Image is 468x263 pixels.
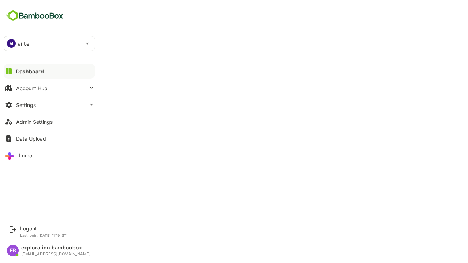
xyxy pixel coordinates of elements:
button: Lumo [4,148,95,163]
button: Account Hub [4,81,95,95]
div: Logout [20,225,67,232]
button: Settings [4,98,95,112]
img: BambooboxFullLogoMark.5f36c76dfaba33ec1ec1367b70bb1252.svg [4,9,65,23]
div: Dashboard [16,68,44,75]
p: Last login: [DATE] 11:19 IST [20,233,67,237]
div: Lumo [19,152,32,159]
button: Dashboard [4,64,95,79]
div: Settings [16,102,36,108]
div: Data Upload [16,136,46,142]
div: exploration bamboobox [21,245,91,251]
button: Data Upload [4,131,95,146]
div: AIairtel [4,36,95,51]
div: Admin Settings [16,119,53,125]
button: Admin Settings [4,114,95,129]
div: [EMAIL_ADDRESS][DOMAIN_NAME] [21,252,91,256]
div: Account Hub [16,85,48,91]
div: AI [7,39,16,48]
div: EB [7,245,19,256]
p: airtel [18,40,31,47]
